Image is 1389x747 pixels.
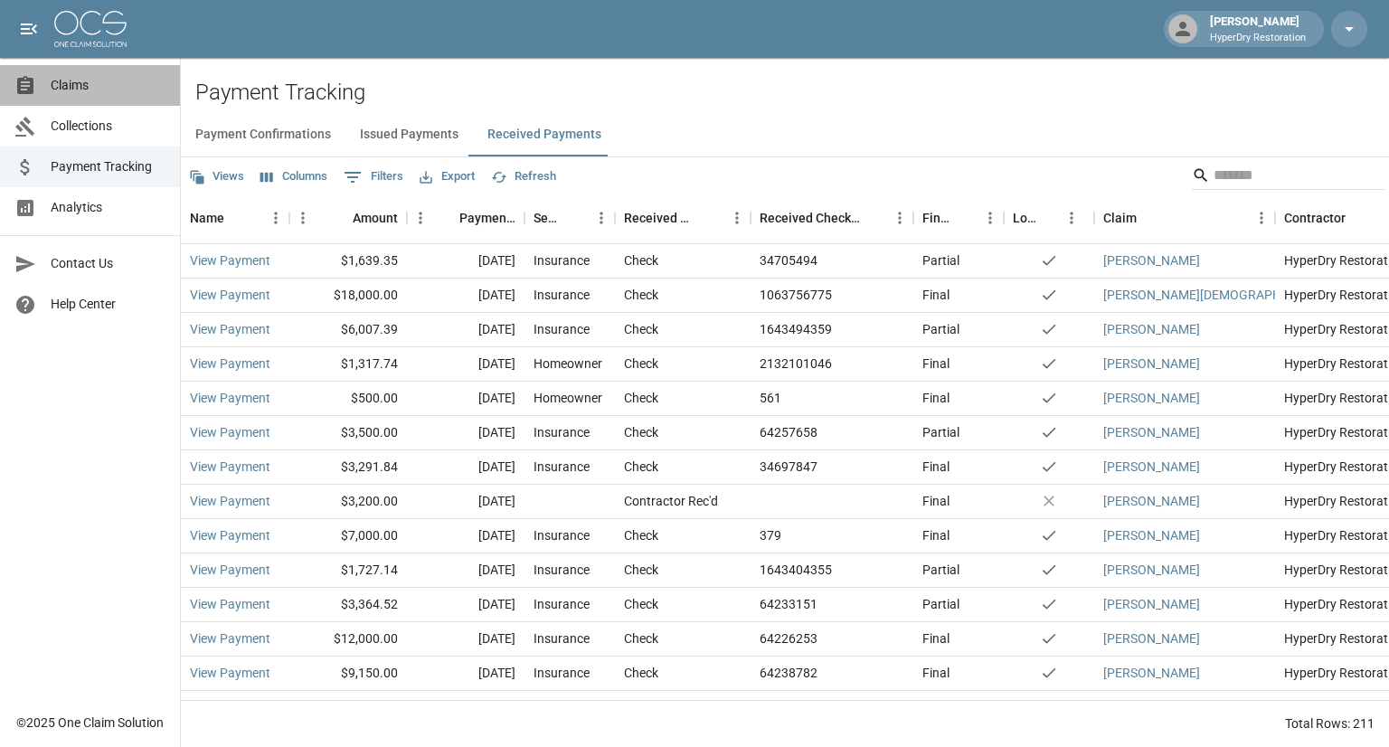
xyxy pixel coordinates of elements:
[289,416,407,450] div: $3,500.00
[1137,205,1162,231] button: Sort
[1284,193,1346,243] div: Contractor
[624,698,658,716] div: Check
[190,423,270,441] a: View Payment
[922,355,950,373] div: Final
[1103,251,1200,269] a: [PERSON_NAME]
[1103,561,1200,579] a: [PERSON_NAME]
[289,313,407,347] div: $6,007.39
[534,561,590,579] div: Insurance
[190,193,224,243] div: Name
[407,450,524,485] div: [DATE]
[1103,423,1200,441] a: [PERSON_NAME]
[1103,389,1200,407] a: [PERSON_NAME]
[615,193,751,243] div: Received Method
[11,11,47,47] button: open drawer
[922,286,950,304] div: Final
[289,279,407,313] div: $18,000.00
[534,698,590,716] div: Insurance
[922,458,950,476] div: Final
[289,485,407,519] div: $3,200.00
[181,113,1389,156] div: dynamic tabs
[624,251,658,269] div: Check
[1248,204,1275,232] button: Menu
[190,492,270,510] a: View Payment
[51,254,165,273] span: Contact Us
[723,204,751,232] button: Menu
[353,193,398,243] div: Amount
[407,347,524,382] div: [DATE]
[190,355,270,373] a: View Payment
[289,519,407,553] div: $7,000.00
[534,629,590,648] div: Insurance
[407,313,524,347] div: [DATE]
[407,553,524,588] div: [DATE]
[922,526,950,544] div: Final
[624,286,658,304] div: Check
[922,492,950,510] div: Final
[51,76,165,95] span: Claims
[407,193,524,243] div: Payment Date
[459,193,515,243] div: Payment Date
[760,458,817,476] div: 34697847
[534,526,590,544] div: Insurance
[1038,205,1063,231] button: Sort
[1103,664,1200,682] a: [PERSON_NAME]
[289,204,317,232] button: Menu
[190,595,270,613] a: View Payment
[256,163,332,191] button: Select columns
[760,320,832,338] div: 1643494359
[407,244,524,279] div: [DATE]
[624,664,658,682] div: Check
[922,664,950,682] div: Final
[407,279,524,313] div: [DATE]
[922,320,959,338] div: Partial
[289,244,407,279] div: $1,639.35
[760,355,832,373] div: 2132101046
[289,382,407,416] div: $500.00
[534,389,602,407] div: Homeowner
[624,492,718,510] div: Contractor Rec'd
[289,657,407,691] div: $9,150.00
[1285,714,1375,733] div: Total Rows: 211
[1103,320,1200,338] a: [PERSON_NAME]
[922,423,959,441] div: Partial
[534,251,590,269] div: Insurance
[1203,13,1313,45] div: [PERSON_NAME]
[1103,629,1200,648] a: [PERSON_NAME]
[534,193,562,243] div: Sender
[190,389,270,407] a: View Payment
[1103,458,1200,476] a: [PERSON_NAME]
[760,698,810,716] div: 2322249
[407,622,524,657] div: [DATE]
[407,588,524,622] div: [DATE]
[487,163,561,191] button: Refresh
[624,320,658,338] div: Check
[751,193,913,243] div: Received Check Number
[1346,205,1371,231] button: Sort
[1192,161,1385,194] div: Search
[190,698,270,716] a: View Payment
[624,595,658,613] div: Check
[624,423,658,441] div: Check
[624,355,658,373] div: Check
[345,113,473,156] button: Issued Payments
[51,157,165,176] span: Payment Tracking
[760,664,817,682] div: 64238782
[922,561,959,579] div: Partial
[407,485,524,519] div: [DATE]
[190,629,270,648] a: View Payment
[184,163,249,191] button: Views
[977,204,1004,232] button: Menu
[51,117,165,136] span: Collections
[1094,193,1275,243] div: Claim
[1103,698,1200,716] a: [PERSON_NAME]
[195,80,1389,106] h2: Payment Tracking
[534,595,590,613] div: Insurance
[1058,204,1085,232] button: Menu
[624,389,658,407] div: Check
[190,320,270,338] a: View Payment
[289,347,407,382] div: $1,317.74
[698,205,723,231] button: Sort
[339,163,408,192] button: Show filters
[760,595,817,613] div: 64233151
